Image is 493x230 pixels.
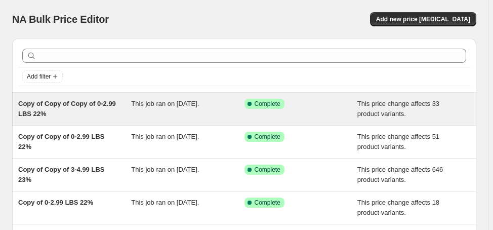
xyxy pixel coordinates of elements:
[12,14,109,25] span: NA Bulk Price Editor
[357,199,439,216] span: This price change affects 18 product variants.
[255,166,280,174] span: Complete
[131,199,199,206] span: This job ran on [DATE].
[18,166,104,183] span: Copy of Copy of 3-4.99 LBS 23%
[370,12,476,26] button: Add new price [MEDICAL_DATA]
[357,100,439,118] span: This price change affects 33 product variants.
[18,133,104,150] span: Copy of Copy of 0-2.99 LBS 22%
[22,70,63,83] button: Add filter
[255,133,280,141] span: Complete
[18,100,116,118] span: Copy of Copy of Copy of 0-2.99 LBS 22%
[18,199,93,206] span: Copy of 0-2.99 LBS 22%
[131,166,199,173] span: This job ran on [DATE].
[255,199,280,207] span: Complete
[131,133,199,140] span: This job ran on [DATE].
[376,15,470,23] span: Add new price [MEDICAL_DATA]
[357,166,443,183] span: This price change affects 646 product variants.
[131,100,199,107] span: This job ran on [DATE].
[255,100,280,108] span: Complete
[27,72,51,81] span: Add filter
[357,133,439,150] span: This price change affects 51 product variants.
